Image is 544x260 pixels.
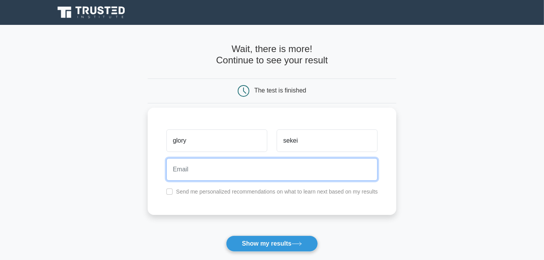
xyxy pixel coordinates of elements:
[176,188,378,195] label: Send me personalized recommendations on what to learn next based on my results
[148,44,397,66] h4: Wait, there is more! Continue to see your result
[226,236,318,252] button: Show my results
[254,87,306,94] div: The test is finished
[166,158,378,181] input: Email
[166,129,267,152] input: First name
[277,129,378,152] input: Last name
